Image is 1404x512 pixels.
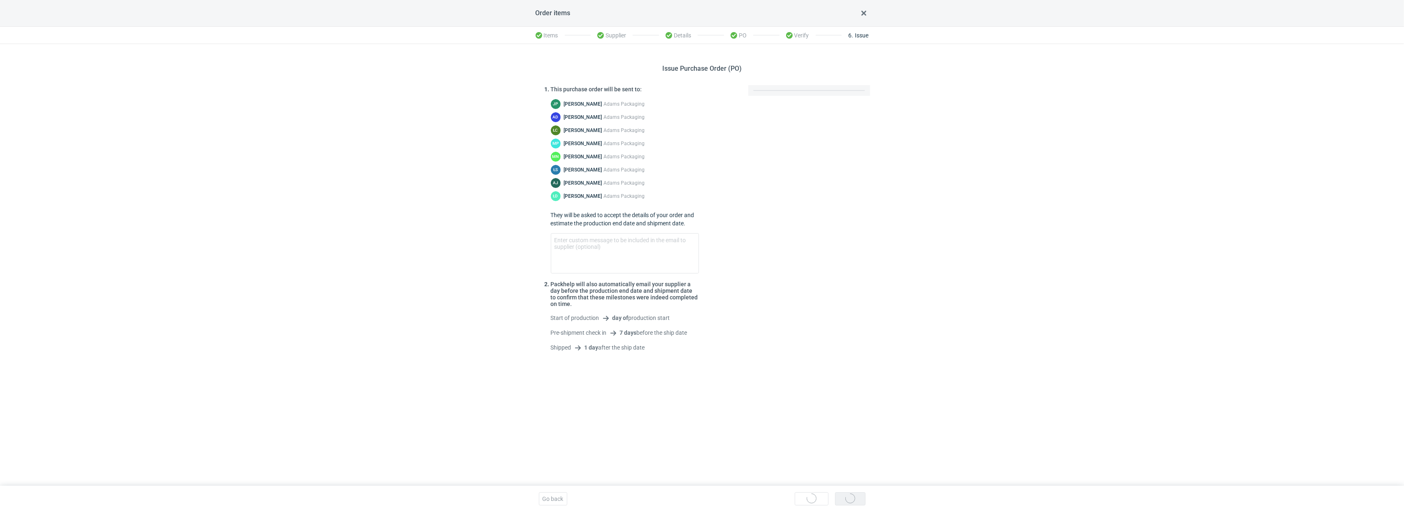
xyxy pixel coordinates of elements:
[539,492,567,505] button: Go back
[842,27,868,44] li: Issue
[543,496,564,502] span: Go back
[536,27,565,44] li: Items
[780,27,816,44] li: Verify
[724,27,753,44] li: PO
[591,27,633,44] li: Supplier
[848,32,853,39] span: 6 .
[659,27,698,44] li: Details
